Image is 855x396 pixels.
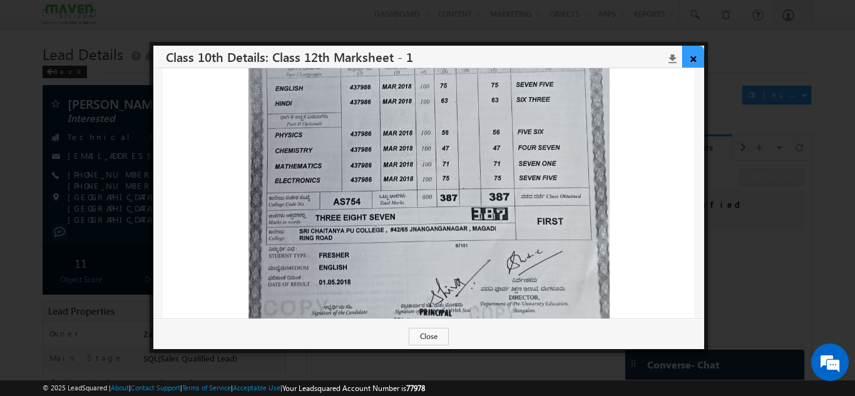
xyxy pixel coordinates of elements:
a: Acceptable Use [233,383,280,392]
div: Chat with us now [65,66,210,82]
span: 77978 [406,383,425,393]
a: × [682,46,704,68]
a: Terms of Service [182,383,231,392]
textarea: Type your message and hit 'Enter' [16,116,228,297]
a: Contact Support [131,383,180,392]
div: Minimize live chat window [205,6,235,36]
img: d_60004797649_company_0_60004797649 [21,66,53,82]
h3: Class 10th Details: Class 12th Marksheet - 1 [166,46,704,68]
button: Close [409,328,449,345]
span: Your Leadsquared Account Number is [282,383,425,393]
a: About [111,383,129,392]
em: Start Chat [170,307,227,324]
span: © 2025 LeadSquared | | | | | [43,382,425,394]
